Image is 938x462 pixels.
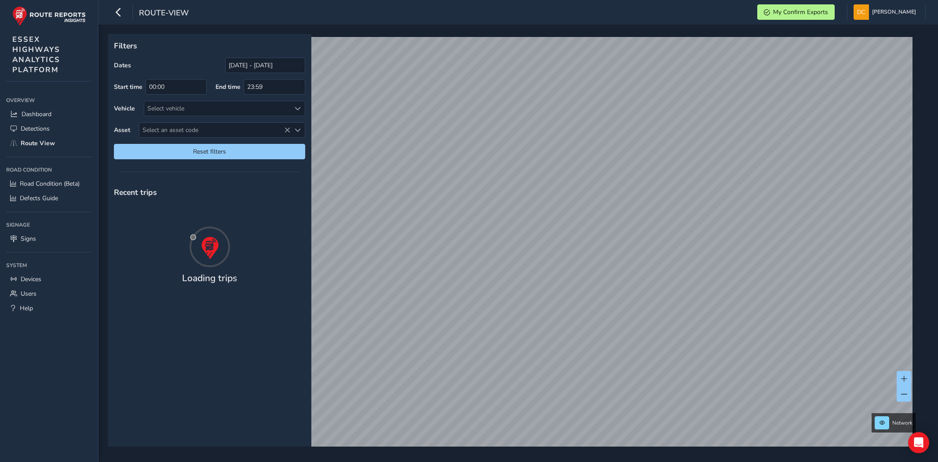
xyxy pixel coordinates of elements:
div: Open Intercom Messenger [908,432,929,453]
span: Defects Guide [20,194,58,202]
span: route-view [139,7,189,20]
div: Signage [6,218,92,231]
label: End time [215,83,241,91]
div: Overview [6,94,92,107]
a: Defects Guide [6,191,92,205]
a: Route View [6,136,92,150]
button: My Confirm Exports [757,4,835,20]
button: Reset filters [114,144,305,159]
button: [PERSON_NAME] [854,4,919,20]
img: diamond-layout [854,4,869,20]
a: Users [6,286,92,301]
a: Devices [6,272,92,286]
span: Recent trips [114,187,157,198]
span: Detections [21,125,50,133]
div: Select an asset code [290,123,305,137]
span: [PERSON_NAME] [872,4,916,20]
label: Dates [114,61,131,70]
a: Detections [6,121,92,136]
span: Devices [21,275,41,283]
label: Asset [114,126,130,134]
span: Help [20,304,33,312]
div: Road Condition [6,163,92,176]
img: rr logo [12,6,86,26]
span: Reset filters [120,147,299,156]
span: ESSEX HIGHWAYS ANALYTICS PLATFORM [12,34,60,75]
span: Network [892,419,912,426]
span: My Confirm Exports [773,8,828,16]
a: Dashboard [6,107,92,121]
label: Start time [114,83,142,91]
a: Help [6,301,92,315]
a: Signs [6,231,92,246]
p: Filters [114,40,305,51]
div: Select vehicle [144,101,290,116]
span: Select an asset code [139,123,290,137]
a: Road Condition (Beta) [6,176,92,191]
span: Signs [21,235,36,243]
canvas: Map [111,37,912,457]
label: Vehicle [114,104,135,113]
span: Users [21,290,36,298]
div: System [6,259,92,272]
h4: Loading trips [182,273,237,284]
span: Dashboard [22,110,51,118]
span: Road Condition (Beta) [20,180,80,188]
span: Route View [21,139,55,147]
